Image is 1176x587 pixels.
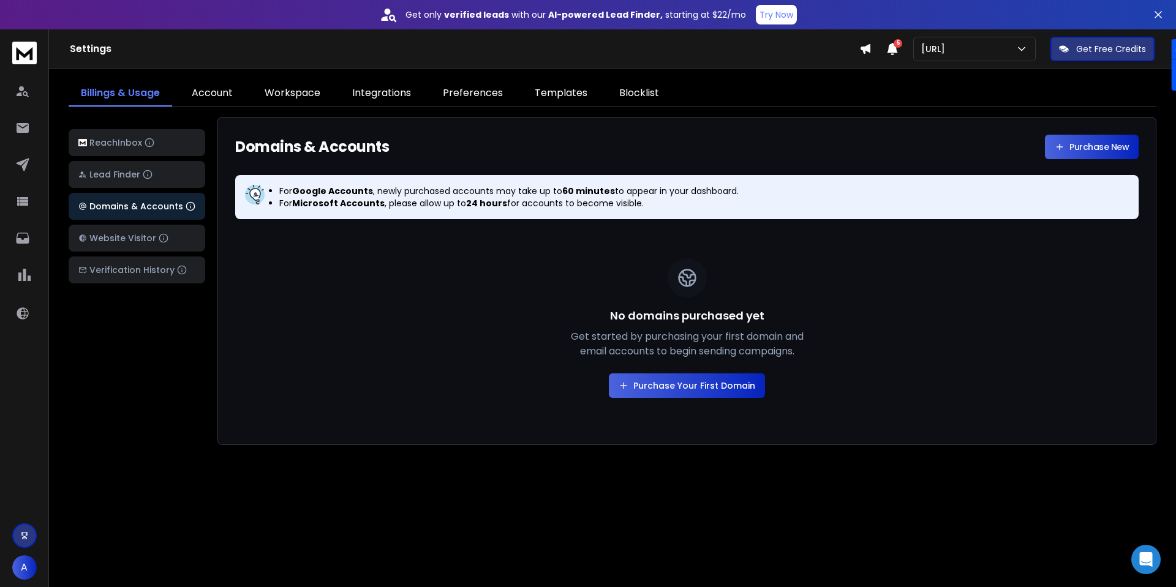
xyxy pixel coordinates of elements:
a: Billings & Usage [69,81,172,107]
img: logo [12,42,37,64]
a: Templates [522,81,600,107]
h1: Settings [70,42,859,56]
a: Account [179,81,245,107]
a: Purchase Your First Domain [609,373,765,398]
button: A [12,555,37,580]
p: Get started by purchasing your first domain and email accounts to begin sending campaigns. [570,329,805,359]
button: Get Free Credits [1050,37,1155,61]
button: Website Visitor [69,225,205,252]
a: Blocklist [607,81,671,107]
strong: verified leads [444,9,509,21]
h3: No domains purchased yet [610,307,764,324]
button: Try Now [756,5,797,24]
p: Get Free Credits [1076,43,1146,55]
img: information [245,185,265,204]
p: For , newly purchased accounts may take up to to appear in your dashboard. [279,185,739,197]
a: Workspace [252,81,333,107]
strong: 24 hours [466,197,507,209]
p: For , please allow up to for accounts to become visible. [279,197,739,209]
p: [URL] [921,43,950,55]
div: Open Intercom Messenger [1131,545,1161,574]
img: logo [78,139,87,147]
strong: AI-powered Lead Finder, [548,9,663,21]
button: Verification History [69,256,205,283]
span: 5 [894,39,902,48]
p: Try Now [759,9,793,21]
strong: Google Accounts [292,185,373,197]
button: Domains & Accounts [69,193,205,220]
strong: Microsoft Accounts [292,197,385,209]
a: Integrations [340,81,423,107]
button: ReachInbox [69,129,205,156]
strong: 60 minutes [562,185,615,197]
h1: Domains & Accounts [235,137,389,157]
button: Lead Finder [69,161,205,188]
a: Purchase New [1045,135,1139,159]
p: Get only with our starting at $22/mo [405,9,746,21]
a: Preferences [431,81,515,107]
